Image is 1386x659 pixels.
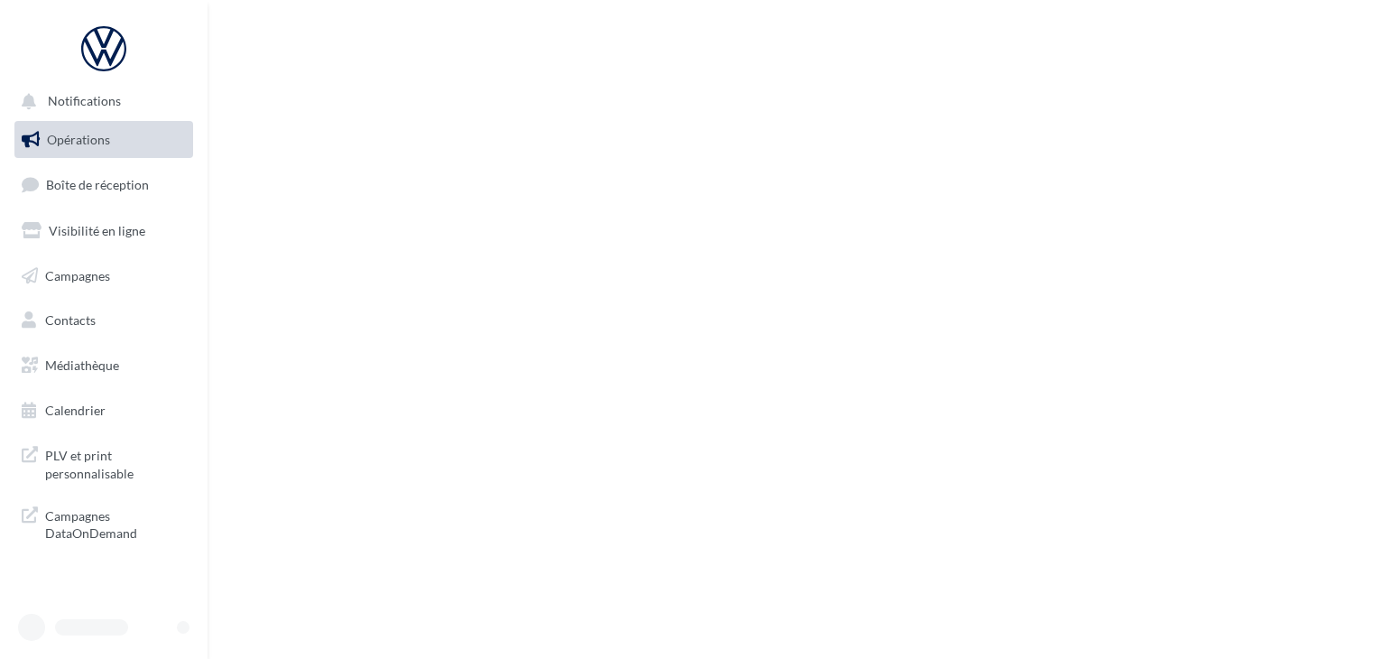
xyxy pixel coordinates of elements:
a: Campagnes DataOnDemand [11,497,197,550]
span: Médiathèque [45,357,119,373]
a: Contacts [11,302,197,339]
a: Campagnes [11,257,197,295]
span: Notifications [48,94,121,109]
a: PLV et print personnalisable [11,436,197,489]
span: Opérations [47,132,110,147]
a: Calendrier [11,392,197,430]
span: Visibilité en ligne [49,223,145,238]
a: Médiathèque [11,347,197,385]
span: Calendrier [45,403,106,418]
a: Boîte de réception [11,165,197,204]
span: PLV et print personnalisable [45,443,186,482]
a: Visibilité en ligne [11,212,197,250]
a: Opérations [11,121,197,159]
span: Campagnes DataOnDemand [45,504,186,543]
span: Campagnes [45,267,110,283]
span: Contacts [45,312,96,328]
span: Boîte de réception [46,177,149,192]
